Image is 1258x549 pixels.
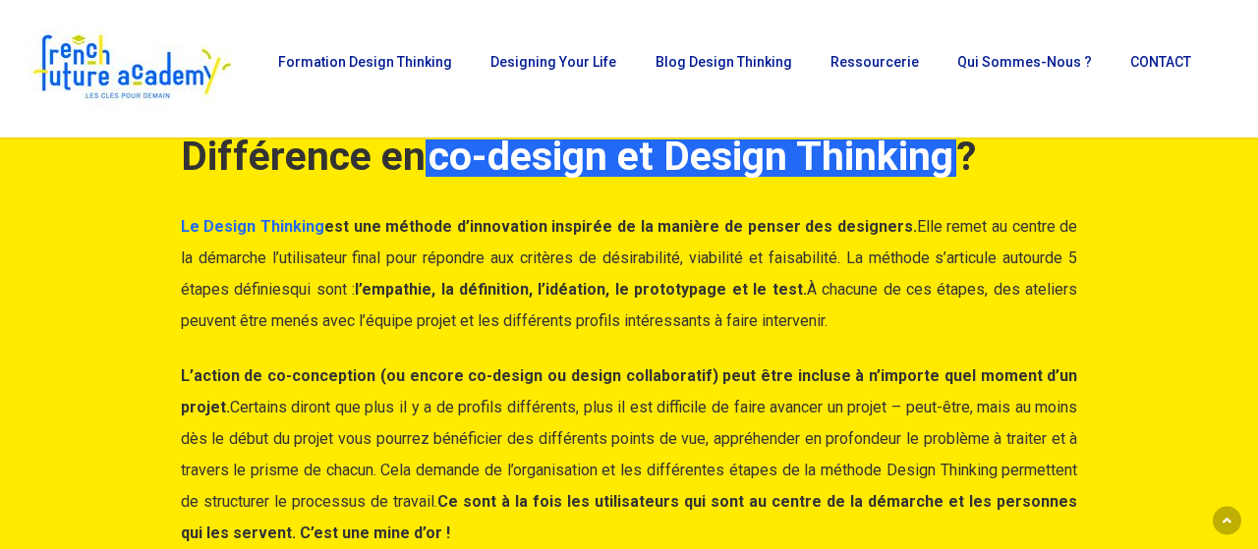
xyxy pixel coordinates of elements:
[181,217,1078,330] span: Elle remet au centre de la démarche l’utilisateur final pour répondre aux critères de désirabilit...
[278,54,452,70] span: Formation Design Thinking
[947,55,1101,82] a: Qui sommes-nous ?
[426,133,956,180] em: co-design et Design Thinking
[490,54,616,70] span: Designing Your Life
[28,29,235,108] img: French Future Academy
[181,133,976,180] strong: Différence en ?
[181,217,917,236] strong: est une méthode d’innovation inspirée de la manière de penser des designers.
[821,55,928,82] a: Ressourcerie
[646,55,801,82] a: Blog Design Thinking
[1120,55,1201,82] a: CONTACT
[1130,54,1191,70] span: CONTACT
[481,55,625,82] a: Designing Your Life
[181,492,1078,542] strong: Ce sont à la fois les utilisateurs qui sont au centre de la démarche et les personnes qui les ser...
[957,54,1092,70] span: Qui sommes-nous ?
[268,55,461,82] a: Formation Design Thinking
[656,54,792,70] span: Blog Design Thinking
[181,366,1078,416] strong: L’action de co-conception (ou encore co-design ou design collaboratif) peut être incluse à n’impo...
[181,366,1078,542] span: Certains diront que plus il y a de profils différents, plus il est difficile de faire avancer un ...
[355,280,807,299] strong: l’empathie, la définition, l’idéation, le prototypage et le test.
[181,217,324,236] a: Le Design Thinking
[181,248,1078,299] a: de 5 étapes définies
[830,54,919,70] span: Ressourcerie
